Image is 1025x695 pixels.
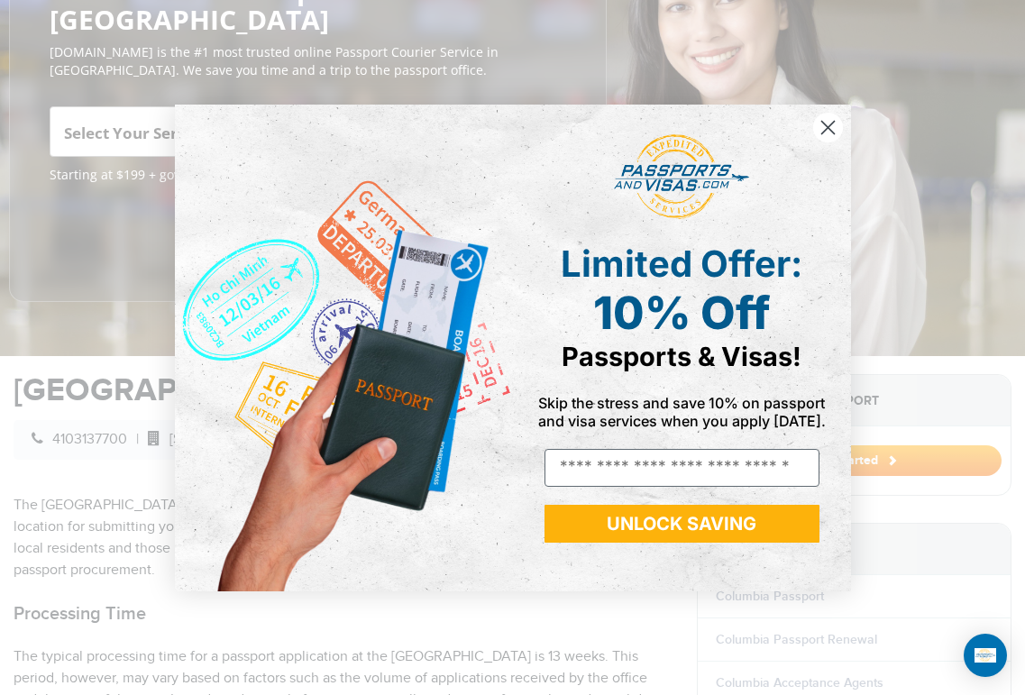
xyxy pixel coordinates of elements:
[812,112,844,143] button: Close dialog
[538,394,826,430] span: Skip the stress and save 10% on passport and visa services when you apply [DATE].
[561,242,802,286] span: Limited Offer:
[964,634,1007,677] div: Open Intercom Messenger
[593,286,770,340] span: 10% Off
[545,505,819,543] button: UNLOCK SAVING
[562,341,801,372] span: Passports & Visas!
[175,105,513,591] img: de9cda0d-0715-46ca-9a25-073762a91ba7.png
[614,134,749,219] img: passports and visas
